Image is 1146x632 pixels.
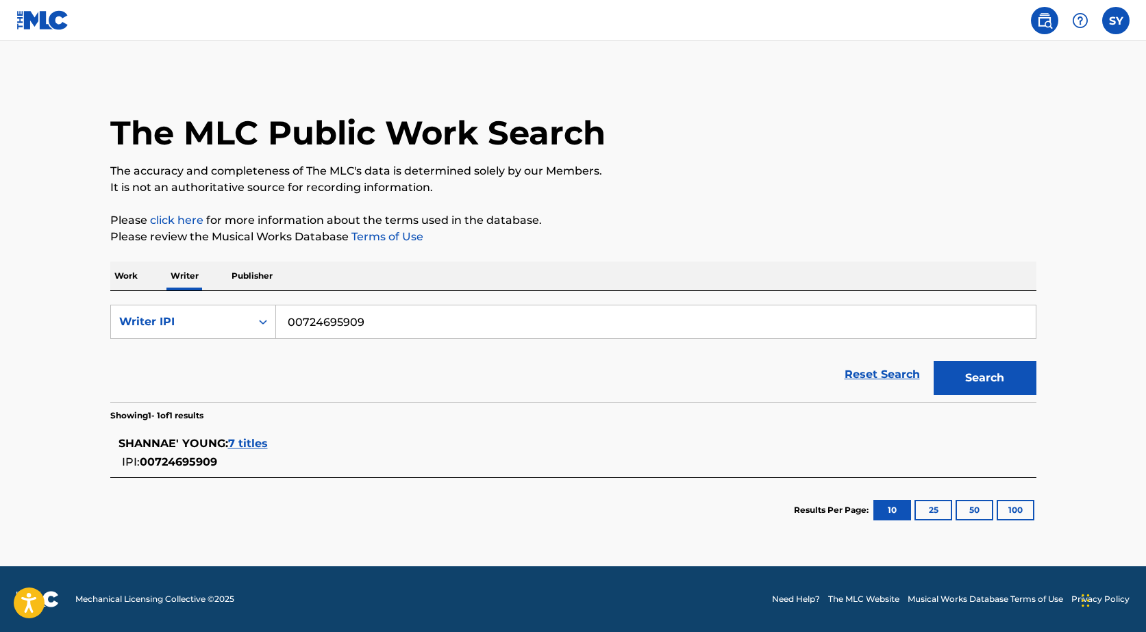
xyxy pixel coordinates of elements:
[828,593,899,605] a: The MLC Website
[122,455,140,468] span: IPI:
[227,262,277,290] p: Publisher
[140,455,217,468] span: 00724695909
[794,504,872,516] p: Results Per Page:
[914,500,952,520] button: 25
[228,437,268,450] span: 7 titles
[119,314,242,330] div: Writer IPI
[110,179,1036,196] p: It is not an authoritative source for recording information.
[110,305,1036,402] form: Search Form
[1067,7,1094,34] div: Help
[1036,12,1053,29] img: search
[1072,12,1088,29] img: help
[956,500,993,520] button: 50
[1102,7,1130,34] div: User Menu
[997,500,1034,520] button: 100
[1031,7,1058,34] a: Public Search
[110,112,606,153] h1: The MLC Public Work Search
[166,262,203,290] p: Writer
[16,591,59,607] img: logo
[908,593,1063,605] a: Musical Works Database Terms of Use
[110,262,142,290] p: Work
[110,409,203,422] p: Showing 1 - 1 of 1 results
[772,593,820,605] a: Need Help?
[1071,593,1130,605] a: Privacy Policy
[1082,580,1090,621] div: Drag
[119,437,228,450] span: SHANNAE' YOUNG :
[75,593,234,605] span: Mechanical Licensing Collective © 2025
[1078,566,1146,632] iframe: Chat Widget
[110,163,1036,179] p: The accuracy and completeness of The MLC's data is determined solely by our Members.
[150,214,203,227] a: click here
[873,500,911,520] button: 10
[934,361,1036,395] button: Search
[110,229,1036,245] p: Please review the Musical Works Database
[110,212,1036,229] p: Please for more information about the terms used in the database.
[16,10,69,30] img: MLC Logo
[838,359,927,390] a: Reset Search
[349,230,423,243] a: Terms of Use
